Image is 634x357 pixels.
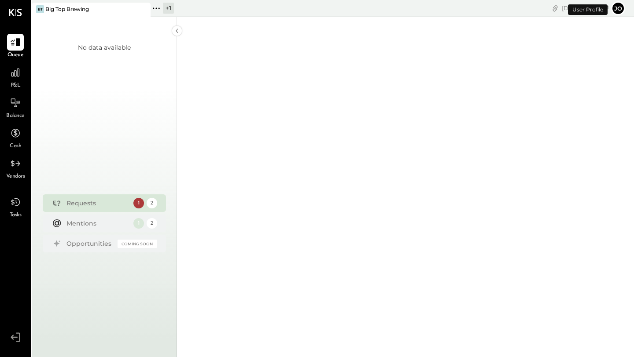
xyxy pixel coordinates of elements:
div: 1 [133,198,144,208]
span: Tasks [10,211,22,219]
div: [DATE] [562,4,609,12]
div: + 1 [163,3,174,14]
span: Balance [6,112,25,120]
div: 1 [133,218,144,229]
div: Coming Soon [118,240,157,248]
a: Cash [0,125,30,150]
span: Cash [10,142,21,150]
span: Vendors [6,173,25,181]
a: Queue [0,34,30,59]
div: Big Top Brewing [45,5,89,13]
div: Requests [66,199,129,208]
span: Queue [7,51,24,59]
div: User Profile [568,4,608,15]
a: Balance [0,95,30,120]
div: Opportunities [66,239,113,248]
div: Mentions [66,219,129,228]
span: P&L [11,82,21,90]
div: copy link [551,4,560,13]
button: jo [611,1,625,15]
a: P&L [0,64,30,90]
div: 2 [147,218,157,229]
div: 2 [147,198,157,208]
div: BT [36,5,44,13]
a: Vendors [0,155,30,181]
a: Tasks [0,194,30,219]
div: No data available [78,43,131,52]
